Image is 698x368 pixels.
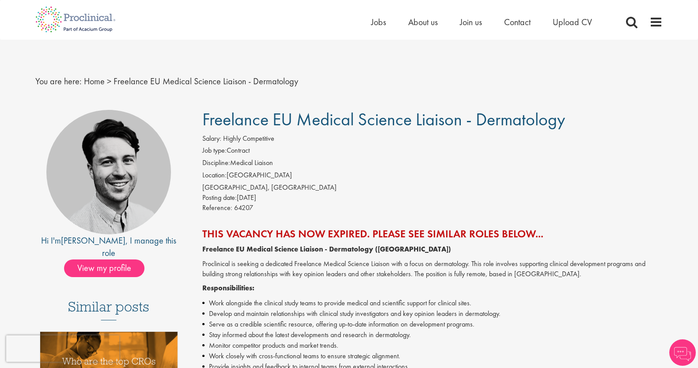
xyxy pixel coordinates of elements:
[35,234,182,259] div: Hi I'm , I manage this role
[202,244,451,254] strong: Freelance EU Medical Science Liaison - Dermatology ([GEOGRAPHIC_DATA])
[107,75,111,87] span: >
[202,298,663,308] li: Work alongside the clinical study teams to provide medical and scientific support for clinical si...
[61,235,125,246] a: [PERSON_NAME]
[68,299,149,320] h3: Similar posts
[202,351,663,361] li: Work closely with cross-functional teams to ensure strategic alignment.
[202,308,663,319] li: Develop and maintain relationships with clinical study investigators and key opinion leaders in d...
[202,183,663,193] div: [GEOGRAPHIC_DATA], [GEOGRAPHIC_DATA]
[504,16,531,28] a: Contact
[223,134,274,143] span: Highly Competitive
[84,75,105,87] a: breadcrumb link
[202,259,663,279] p: Proclinical is seeking a dedicated Freelance Medical Science Liaison with a focus on dermatology....
[202,228,663,240] h2: This vacancy has now expired. Please see similar roles below...
[202,330,663,340] li: Stay informed about the latest developments and research in dermatology.
[202,283,254,293] strong: Responsibilities:
[64,259,144,277] span: View my profile
[202,158,230,168] label: Discipline:
[202,158,663,170] li: Medical Liaison
[46,110,171,234] img: imeage of recruiter Thomas Pinnock
[202,134,221,144] label: Salary:
[202,319,663,330] li: Serve as a credible scientific resource, offering up-to-date information on development programs.
[35,75,82,87] span: You are here:
[202,108,565,131] span: Freelance EU Medical Science Liaison - Dermatology
[408,16,438,28] a: About us
[553,16,592,28] a: Upload CV
[234,203,253,212] span: 64207
[202,340,663,351] li: Monitor competitor products and market trends.
[460,16,482,28] a: Join us
[202,146,663,158] li: Contract
[202,170,227,180] label: Location:
[6,335,119,362] iframe: reCAPTCHA
[202,193,663,203] div: [DATE]
[114,75,298,87] span: Freelance EU Medical Science Liaison - Dermatology
[669,339,696,366] img: Chatbot
[202,146,227,156] label: Job type:
[202,193,237,202] span: Posting date:
[64,261,153,273] a: View my profile
[371,16,386,28] a: Jobs
[202,203,232,213] label: Reference:
[202,170,663,183] li: [GEOGRAPHIC_DATA]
